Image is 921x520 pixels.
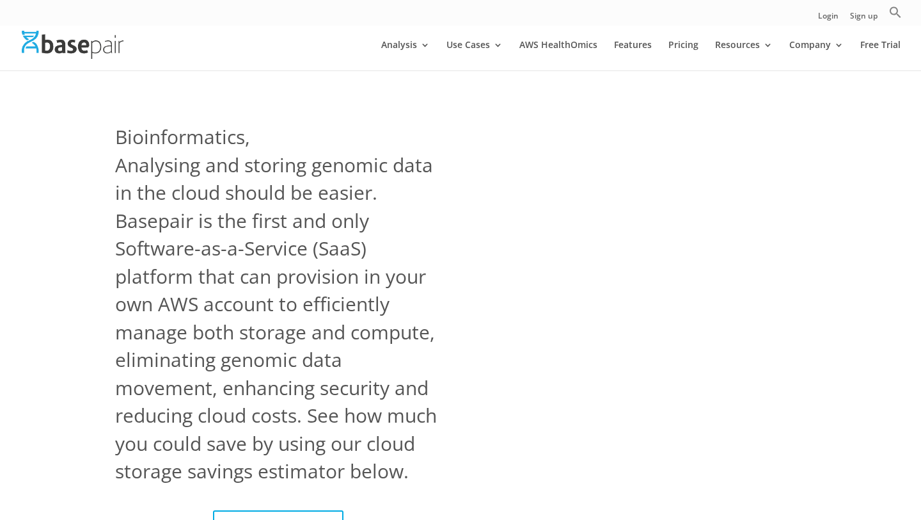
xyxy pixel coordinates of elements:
span: Bioinformatics, [115,123,250,151]
svg: Search [889,6,902,19]
a: Pricing [668,40,698,70]
a: Analysis [381,40,430,70]
a: Search Icon Link [889,6,902,26]
iframe: Basepair - NGS Analysis Simplified [480,123,806,442]
a: Free Trial [860,40,901,70]
a: AWS HealthOmics [519,40,597,70]
a: Resources [715,40,773,70]
a: Use Cases [446,40,503,70]
a: Features [614,40,652,70]
a: Login [818,12,838,26]
a: Company [789,40,844,70]
a: Sign up [850,12,878,26]
img: Basepair [22,31,123,58]
span: Analysing and storing genomic data in the cloud should be easier. Basepair is the first and only ... [115,151,441,485]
